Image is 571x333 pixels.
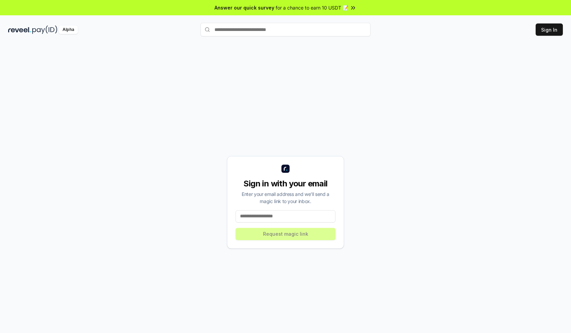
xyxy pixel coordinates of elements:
[281,165,290,173] img: logo_small
[236,178,335,189] div: Sign in with your email
[8,26,31,34] img: reveel_dark
[59,26,78,34] div: Alpha
[214,4,274,11] span: Answer our quick survey
[536,23,563,36] button: Sign In
[276,4,348,11] span: for a chance to earn 10 USDT 📝
[32,26,57,34] img: pay_id
[236,190,335,205] div: Enter your email address and we’ll send a magic link to your inbox.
